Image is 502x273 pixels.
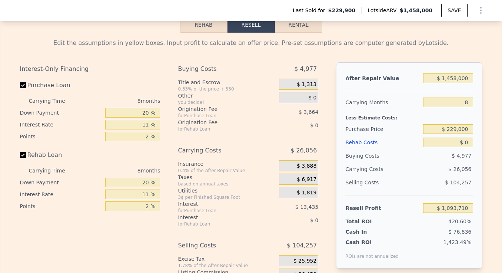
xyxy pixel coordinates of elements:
[29,165,77,177] div: Carrying Time
[20,119,103,131] div: Interest Rate
[345,218,392,225] div: Total ROI
[295,204,318,210] span: $ 13,435
[345,176,420,189] div: Selling Costs
[20,82,26,88] input: Purchase Loan
[178,255,276,263] div: Excise Tax
[290,144,317,157] span: $ 26,056
[20,62,160,76] div: Interest-Only Financing
[20,131,103,142] div: Points
[178,105,260,113] div: Origination Fee
[299,109,318,115] span: $ 3,664
[294,62,317,76] span: $ 4,977
[178,239,260,252] div: Selling Costs
[178,92,276,99] div: Other
[441,4,467,17] button: SAVE
[178,144,260,157] div: Carrying Costs
[20,79,103,92] label: Purchase Loan
[20,177,103,188] div: Down Payment
[345,228,392,236] div: Cash In
[443,239,472,245] span: 1,423.49%
[178,86,276,92] div: 0.33% of the price + 550
[29,95,77,107] div: Carrying Time
[80,95,160,107] div: 8 months
[345,72,420,85] div: After Repair Value
[448,166,471,172] span: $ 26,056
[310,122,318,128] span: $ 0
[178,113,260,119] div: for Purchase Loan
[178,160,276,168] div: Insurance
[178,208,260,214] div: for Purchase Loan
[178,181,276,187] div: based on annual taxes
[178,119,260,126] div: Origination Fee
[287,239,317,252] span: $ 104,257
[448,229,471,235] span: $ 76,836
[293,258,316,264] span: $ 25,952
[80,165,160,177] div: 8 months
[180,17,227,33] button: Rehab
[20,200,103,212] div: Points
[400,7,433,13] span: $1,458,000
[275,17,322,33] button: Rental
[227,17,275,33] button: Resell
[452,153,471,159] span: $ 4,977
[345,246,399,259] div: ROIs are not annualized
[345,122,420,136] div: Purchase Price
[345,136,420,149] div: Rehab Costs
[345,239,399,246] div: Cash ROI
[297,190,316,196] span: $ 1,819
[178,200,260,208] div: Interest
[178,62,260,76] div: Buying Costs
[20,39,482,47] div: Edit the assumptions in yellow boxes. Input profit to calculate an offer price. Pre-set assumptio...
[20,188,103,200] div: Interest Rate
[345,201,420,215] div: Resell Profit
[328,7,356,14] span: $229,900
[178,126,260,132] div: for Rehab Loan
[345,149,420,162] div: Buying Costs
[178,79,276,86] div: Title and Escrow
[297,163,316,170] span: $ 3,888
[20,152,26,158] input: Rehab Loan
[178,174,276,181] div: Taxes
[345,109,473,122] div: Less Estimate Costs:
[178,221,260,227] div: for Rehab Loan
[293,7,328,14] span: Last Sold for
[20,148,103,162] label: Rehab Loan
[345,162,392,176] div: Carrying Costs
[308,95,316,101] span: $ 0
[178,168,276,174] div: 0.4% of the After Repair Value
[345,96,420,109] div: Carrying Months
[310,217,318,223] span: $ 0
[20,107,103,119] div: Down Payment
[178,194,276,200] div: 3¢ per Finished Square Foot
[178,99,276,105] div: you decide!
[473,3,488,18] button: Show Options
[297,176,316,183] span: $ 6,917
[297,81,316,88] span: $ 1,313
[178,187,276,194] div: Utilities
[445,180,471,185] span: $ 104,257
[178,263,276,269] div: 1.78% of the After Repair Value
[448,218,471,224] span: 420.60%
[178,214,260,221] div: Interest
[368,7,399,14] span: Lotside ARV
